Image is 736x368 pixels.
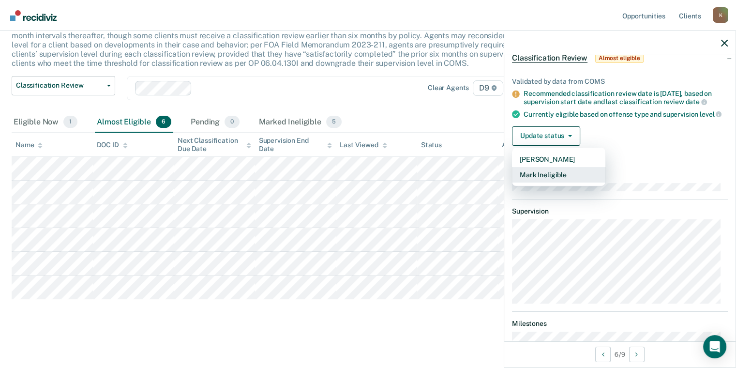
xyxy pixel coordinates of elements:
[189,112,241,133] div: Pending
[504,43,736,74] div: Classification ReviewAlmost eligible
[257,112,344,133] div: Marked Ineligible
[512,53,587,63] span: Classification Review
[421,141,442,149] div: Status
[225,116,240,128] span: 0
[595,347,611,362] button: Previous Opportunity
[512,77,728,86] div: Validated by data from COMS
[502,141,547,149] div: Assigned to
[524,110,728,119] div: Currently eligible based on offense type and supervision
[512,167,605,183] button: Mark Ineligible
[595,53,644,63] span: Almost eligible
[97,141,128,149] div: DOC ID
[259,137,332,153] div: Supervision End Date
[504,341,736,367] div: 6 / 9
[16,81,103,90] span: Classification Review
[512,152,605,167] button: [PERSON_NAME]
[700,110,721,118] span: level
[512,126,580,146] button: Update status
[12,112,79,133] div: Eligible Now
[713,7,728,23] div: K
[326,116,342,128] span: 5
[512,161,728,169] dt: Eligibility Date
[63,116,77,128] span: 1
[512,207,728,215] dt: Supervision
[178,137,251,153] div: Next Classification Due Date
[95,112,173,133] div: Almost Eligible
[12,22,561,68] p: This alert helps staff identify clients due or overdue for a classification review, which are gen...
[524,90,728,106] div: Recommended classification review date is [DATE], based on supervision start date and last classi...
[428,84,469,92] div: Clear agents
[156,116,171,128] span: 6
[713,7,728,23] button: Profile dropdown button
[10,10,57,21] img: Recidiviz
[703,335,726,358] div: Open Intercom Messenger
[473,80,503,96] span: D9
[340,141,387,149] div: Last Viewed
[15,141,43,149] div: Name
[629,347,645,362] button: Next Opportunity
[512,320,728,328] dt: Milestones
[512,173,728,181] dt: Next Classification Due Date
